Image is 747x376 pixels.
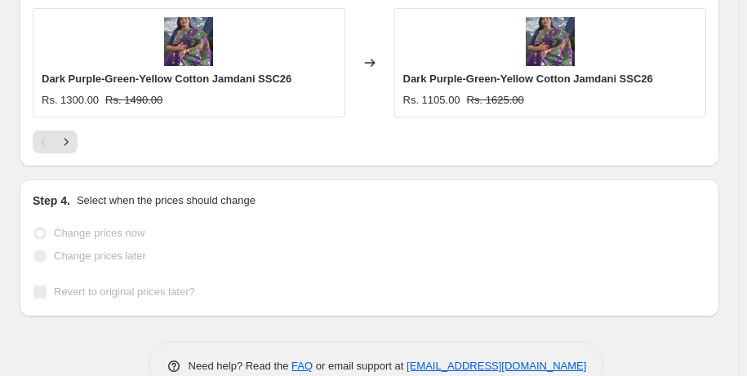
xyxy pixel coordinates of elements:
[77,192,256,209] p: Select when the prices should change
[467,92,524,108] strike: Rs. 1625.00
[313,360,407,372] span: or email support at
[105,92,162,108] strike: Rs. 1490.00
[33,130,78,153] nav: Pagination
[33,192,70,209] h2: Step 4.
[55,130,78,153] button: Next
[189,360,292,372] span: Need help? Read the
[42,92,99,108] div: Rs. 1300.00
[407,360,586,372] a: [EMAIL_ADDRESS][DOMAIN_NAME]
[54,227,145,239] span: Change prices now
[54,250,146,262] span: Change prices later
[526,17,575,66] img: SSC26-03_59bc0e8f-a8d3-4077-83e8-c1e0996acf44_80x.jpg
[403,92,460,108] div: Rs. 1105.00
[54,285,195,298] span: Revert to original prices later?
[291,360,313,372] a: FAQ
[42,73,291,85] span: Dark Purple-Green-Yellow Cotton Jamdani SSC26
[403,73,653,85] span: Dark Purple-Green-Yellow Cotton Jamdani SSC26
[164,17,213,66] img: SSC26-03_59bc0e8f-a8d3-4077-83e8-c1e0996acf44_80x.jpg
